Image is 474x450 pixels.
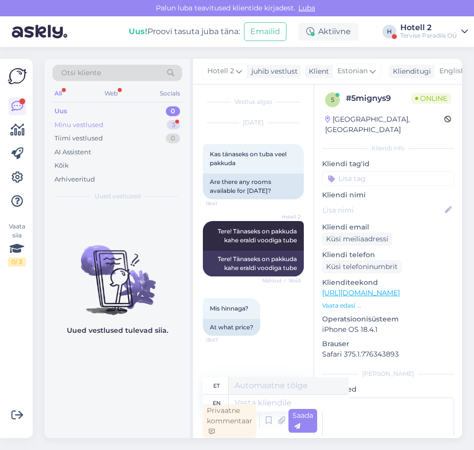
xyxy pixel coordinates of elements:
span: Uued vestlused [95,192,141,201]
div: 0 [166,134,180,143]
span: Saada [292,411,313,430]
div: 0 [166,106,180,116]
span: Luba [295,3,318,12]
div: 3 [167,120,180,130]
div: Klienditugi [389,66,431,77]
span: Nähtud ✓ 18:45 [262,277,301,284]
div: Tiimi vestlused [54,134,103,143]
div: Minu vestlused [54,120,103,130]
div: H [382,25,396,39]
div: Vestlus algas [203,97,304,106]
span: Tere! Tänaseks on pakkuda kahe eraldi voodiga tube [218,227,298,244]
div: # 5mignys9 [346,92,411,104]
span: Hotell 2 [207,66,234,77]
div: [DATE] [203,118,304,127]
div: Socials [158,87,182,100]
div: Kõik [54,161,69,171]
p: Vaata edasi ... [322,301,454,310]
div: en [213,395,221,411]
p: Kliendi email [322,222,454,232]
span: 18:41 [206,200,243,207]
a: Hotell 2Tervise Paradiis OÜ [400,24,468,40]
div: 0 / 3 [8,258,26,267]
div: Hotell 2 [400,24,457,32]
p: Kliendi telefon [322,250,454,260]
div: Vaata siia [8,222,26,267]
div: et [213,377,220,394]
span: Mis hinnaga? [210,305,248,312]
div: Tervise Paradiis OÜ [400,32,457,40]
p: Märkmed [322,384,454,395]
input: Lisa tag [322,171,454,186]
div: Proovi tasuta juba täna: [129,26,240,38]
div: Küsi meiliaadressi [322,232,392,246]
p: Safari 375.1.776343893 [322,349,454,360]
span: Online [411,93,451,104]
p: iPhone OS 18.4.1 [322,324,454,335]
span: Otsi kliente [61,68,101,78]
img: No chats [45,227,190,316]
div: At what price? [203,319,260,336]
div: Arhiveeritud [54,175,95,184]
input: Lisa nimi [323,205,443,216]
div: All [52,87,64,100]
div: Klient [305,66,329,77]
div: Privaatne kommentaar [203,404,256,438]
p: Kliendi tag'id [322,159,454,169]
span: 5 [331,96,334,103]
span: Kas tänaseks on tuba veel pakkuda [210,150,288,167]
div: Web [102,87,120,100]
div: juhib vestlust [247,66,298,77]
p: Operatsioonisüsteem [322,314,454,324]
span: 18:47 [206,336,243,344]
p: Klienditeekond [322,277,454,288]
p: Uued vestlused tulevad siia. [67,325,168,336]
div: [PERSON_NAME] [322,369,454,378]
div: Küsi telefoninumbrit [322,260,402,273]
span: Estonian [337,66,368,77]
button: Emailid [244,22,286,41]
div: Uus [54,106,67,116]
p: Brauser [322,339,454,349]
div: Are there any rooms available for [DATE]? [203,174,304,199]
b: Uus! [129,27,147,36]
div: Aktiivne [298,23,359,41]
div: [GEOGRAPHIC_DATA], [GEOGRAPHIC_DATA] [325,114,444,135]
span: English [439,66,465,77]
div: AI Assistent [54,147,91,157]
div: Tere! Tänaseks on pakkuda kahe eraldi voodiga tube [203,251,304,276]
p: Kliendi nimi [322,190,454,200]
div: Kliendi info [322,144,454,153]
span: Hotell 2 [264,213,301,221]
a: [URL][DOMAIN_NAME] [322,288,400,297]
img: Askly Logo [8,67,27,86]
